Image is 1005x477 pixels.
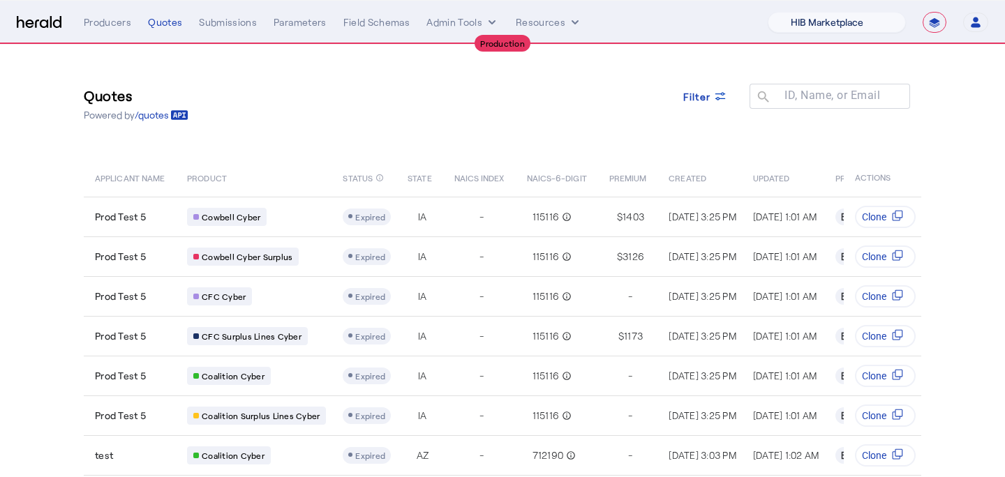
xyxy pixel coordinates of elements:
span: - [479,250,484,264]
div: Parameters [274,15,327,29]
span: CFC Cyber [202,291,246,302]
span: STATE [408,170,431,184]
span: UPDATED [753,170,790,184]
div: B [835,209,852,225]
button: Clone [855,206,916,228]
span: Expired [355,291,385,301]
span: Coalition Surplus Lines Cyber [202,410,320,421]
span: Clone [862,250,886,264]
p: Powered by [84,108,188,122]
span: Expired [355,212,385,222]
span: [DATE] 3:25 PM [669,211,736,222]
button: Clone [855,404,916,427]
span: [DATE] 1:01 AM [753,370,817,381]
mat-icon: info_outline [559,409,572,423]
span: Clone [862,409,886,423]
span: 115116 [533,210,560,224]
span: STATUS [343,170,373,184]
div: B [835,368,852,384]
span: Coalition Cyber [202,370,265,381]
div: B [835,407,852,424]
div: B [835,248,852,265]
span: - [628,409,632,423]
span: CFC Surplus Lines Cyber [202,331,301,342]
span: PRODUCT [187,170,227,184]
span: [DATE] 3:25 PM [669,250,736,262]
button: Clone [855,245,916,268]
span: IA [418,409,427,423]
span: [DATE] 1:01 AM [753,250,817,262]
span: 115116 [533,369,560,383]
span: Cowbell Cyber [202,211,260,222]
span: - [479,329,484,343]
span: $ [618,329,624,343]
button: Resources dropdown menu [516,15,582,29]
button: Filter [672,84,739,109]
th: ACTIONS [844,158,922,197]
span: - [479,210,484,224]
span: [DATE] 3:03 PM [669,449,736,461]
div: B [835,447,852,464]
span: [DATE] 1:01 AM [753,290,817,302]
span: AZ [417,448,429,462]
span: Expired [355,411,385,421]
div: Production [475,35,530,52]
span: Clone [862,210,886,224]
span: Expired [355,371,385,381]
span: NAICS-6-DIGIT [527,170,587,184]
span: - [479,289,484,303]
span: IA [418,369,427,383]
span: 3126 [623,250,644,264]
mat-icon: info_outline [559,369,572,383]
span: Prod Test 5 [95,250,146,264]
span: PRODUCER [835,170,881,184]
mat-icon: info_outline [375,170,384,185]
mat-icon: search [750,89,773,107]
span: IA [418,250,427,264]
span: Prod Test 5 [95,210,146,224]
span: IA [418,210,427,224]
span: [DATE] 1:02 AM [753,449,819,461]
span: - [628,369,632,383]
span: Clone [862,329,886,343]
img: Herald Logo [17,16,61,29]
div: B [835,328,852,344]
mat-icon: info_outline [559,250,572,264]
span: [DATE] 3:25 PM [669,409,736,421]
span: 1403 [623,210,644,224]
span: [DATE] 3:25 PM [669,290,736,302]
span: [DATE] 3:25 PM [669,330,736,342]
span: IA [418,329,427,343]
a: /quotes [135,108,188,122]
button: Clone [855,325,916,347]
span: Expired [355,252,385,262]
div: Quotes [148,15,182,29]
span: test [95,448,113,462]
span: NAICS INDEX [454,170,505,184]
div: Producers [84,15,131,29]
span: Expired [355,450,385,460]
span: [DATE] 1:01 AM [753,330,817,342]
button: Clone [855,365,916,387]
span: 115116 [533,329,560,343]
button: internal dropdown menu [426,15,499,29]
span: - [479,369,484,383]
span: 712190 [533,448,564,462]
h3: Quotes [84,86,188,105]
mat-icon: info_outline [563,448,576,462]
span: CREATED [669,170,706,184]
mat-icon: info_outline [559,289,572,303]
button: Clone [855,444,916,467]
span: PREMIUM [609,170,647,184]
span: Clone [862,369,886,383]
span: - [479,409,484,423]
span: Cowbell Cyber Surplus [202,251,292,262]
mat-icon: info_outline [559,329,572,343]
span: APPLICANT NAME [95,170,165,184]
span: [DATE] 3:25 PM [669,370,736,381]
span: Filter [683,89,711,104]
span: $ [617,210,623,224]
span: IA [418,289,427,303]
span: Clone [862,289,886,303]
span: Coalition Cyber [202,450,265,461]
